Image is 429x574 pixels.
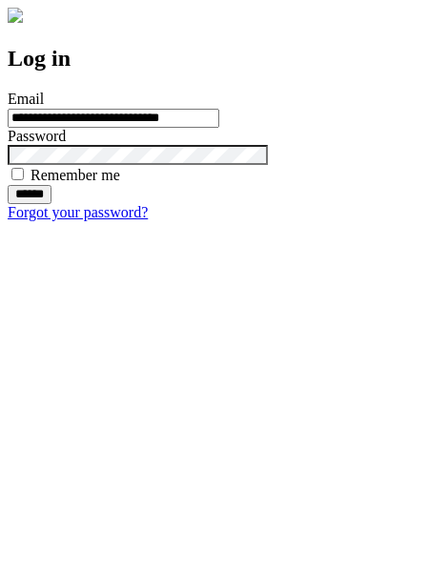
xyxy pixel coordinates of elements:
[8,91,44,107] label: Email
[8,204,148,220] a: Forgot your password?
[8,128,66,144] label: Password
[31,167,120,183] label: Remember me
[8,8,23,23] img: logo-4e3dc11c47720685a147b03b5a06dd966a58ff35d612b21f08c02c0306f2b779.png
[8,46,421,72] h2: Log in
